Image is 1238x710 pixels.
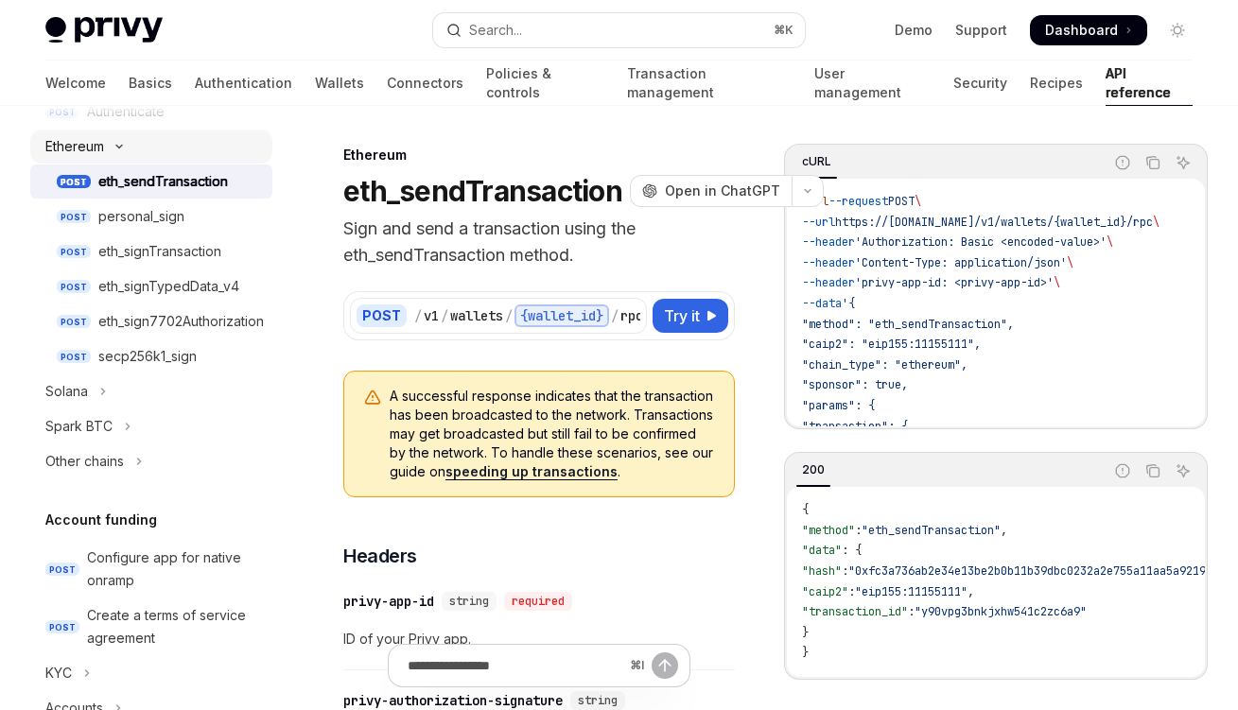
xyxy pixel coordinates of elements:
span: ⌘ K [774,23,793,38]
span: --url [802,215,835,230]
div: KYC [45,662,72,684]
div: Other chains [45,450,124,473]
button: Toggle Solana section [30,374,272,408]
span: POST [57,210,91,224]
span: Try it [664,304,700,327]
button: Ask AI [1171,150,1195,175]
button: Open search [433,13,806,47]
span: Open in ChatGPT [665,182,780,200]
a: POSTConfigure app for native onramp [30,541,272,597]
span: 'privy-app-id: <privy-app-id>' [855,275,1054,290]
div: eth_signTransaction [98,240,221,263]
a: Connectors [387,61,463,106]
a: Basics [129,61,172,106]
span: "sponsor": true, [802,377,908,392]
button: Ask AI [1171,459,1195,483]
span: POST [57,280,91,294]
span: : [855,523,862,538]
a: speeding up transactions [445,463,618,480]
a: Dashboard [1030,15,1147,45]
span: --request [828,194,888,209]
div: {wallet_id} [514,304,609,327]
a: POSTeth_sendTransaction [30,165,272,199]
span: --data [802,296,842,311]
button: Copy the contents from the code block [1141,459,1165,483]
span: "transaction_id" [802,604,908,619]
span: POST [57,245,91,259]
h5: Account funding [45,509,157,531]
span: A successful response indicates that the transaction has been broadcasted to the network. Transac... [390,387,715,481]
div: POST [357,304,407,327]
div: Spark BTC [45,415,113,438]
span: , [1001,523,1007,538]
span: POST [57,315,91,329]
span: : [842,563,848,579]
span: https://[DOMAIN_NAME]/v1/wallets/{wallet_id}/rpc [835,215,1153,230]
span: 'Content-Type: application/json' [855,255,1067,270]
span: --header [802,255,855,270]
div: 200 [796,459,830,481]
div: / [441,306,448,325]
a: POSTeth_signTransaction [30,234,272,268]
a: POSTCreate a terms of service agreement [30,598,272,655]
div: Create a terms of service agreement [87,604,261,649]
button: Report incorrect code [1110,150,1135,175]
div: Ethereum [343,146,735,165]
div: rpc [620,306,643,325]
span: "method" [802,523,855,538]
svg: Warning [363,389,382,407]
a: Security [953,61,1007,106]
button: Toggle Spark BTC section [30,409,272,443]
a: POSTsecp256k1_sign [30,339,272,373]
span: \ [1107,234,1113,250]
span: POST [45,563,79,577]
span: ID of your Privy app. [343,628,735,650]
span: "eth_sendTransaction" [862,523,1001,538]
span: '{ [842,296,855,311]
a: User management [814,61,931,106]
img: light logo [45,17,163,43]
span: } [802,625,809,640]
span: "chain_type": "ethereum", [802,357,968,372]
span: { [802,502,809,517]
a: POSTeth_sign7702Authorization [30,304,272,338]
div: personal_sign [98,205,184,228]
span: : { [842,543,862,558]
button: Toggle Ethereum section [30,130,272,164]
div: Configure app for native onramp [87,546,261,592]
span: "caip2" [802,584,848,599]
div: eth_sign7702Authorization [98,310,264,333]
span: POST [888,194,915,209]
div: / [414,306,422,325]
button: Toggle Other chains section [30,444,272,478]
span: \ [915,194,921,209]
a: POSTpersonal_sign [30,199,272,234]
span: \ [1054,275,1060,290]
a: Policies & controls [486,61,604,106]
span: : [908,604,915,619]
div: Ethereum [45,135,104,158]
span: "eip155:11155111" [855,584,968,599]
a: API reference [1106,61,1193,106]
span: "data" [802,543,842,558]
button: Report incorrect code [1110,459,1135,483]
div: v1 [424,306,439,325]
span: "y90vpg3bnkjxhw541c2zc6a9" [915,604,1087,619]
div: eth_sendTransaction [98,170,228,193]
span: POST [57,175,91,189]
span: --header [802,234,855,250]
span: POST [45,620,79,634]
span: 'Authorization: Basic <encoded-value>' [855,234,1107,250]
p: Sign and send a transaction using the eth_sendTransaction method. [343,216,735,268]
a: Support [955,21,1007,40]
a: Transaction management [627,61,792,106]
div: eth_signTypedData_v4 [98,275,239,298]
button: Try it [653,299,728,333]
span: --header [802,275,855,290]
a: Recipes [1030,61,1083,106]
div: wallets [450,306,503,325]
span: "params": { [802,398,875,413]
a: POSTeth_signTypedData_v4 [30,269,272,303]
span: } [802,645,809,660]
a: Demo [895,21,933,40]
